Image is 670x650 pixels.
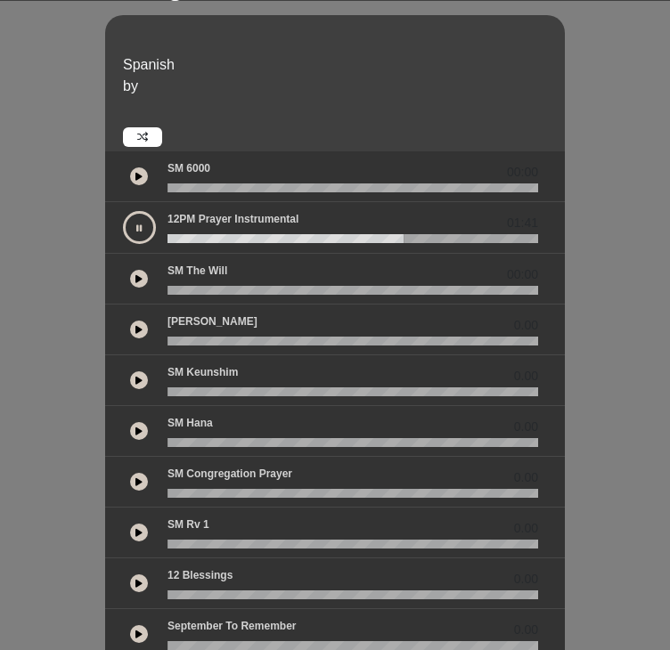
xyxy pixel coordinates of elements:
p: 12PM Prayer Instrumental [167,211,298,227]
span: 0.00 [514,519,538,538]
p: 12 Blessings [167,567,233,583]
p: SM Hana [167,415,213,431]
span: 00:00 [507,265,538,284]
span: 0.00 [514,570,538,589]
p: SM Rv 1 [167,516,209,532]
span: 0.00 [514,316,538,335]
span: 0.00 [514,468,538,487]
span: by [123,78,138,93]
p: [PERSON_NAME] [167,313,257,329]
p: Spanish [123,54,560,76]
p: SM Congregation Prayer [167,466,292,482]
p: September to Remember [167,618,297,634]
p: SM Keunshim [167,364,238,380]
p: SM 6000 [167,160,210,176]
span: 01:41 [507,214,538,232]
span: 0.00 [514,367,538,386]
span: 00:00 [507,163,538,182]
span: 0.00 [514,621,538,639]
p: SM The Will [167,263,227,279]
span: 0.00 [514,418,538,436]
